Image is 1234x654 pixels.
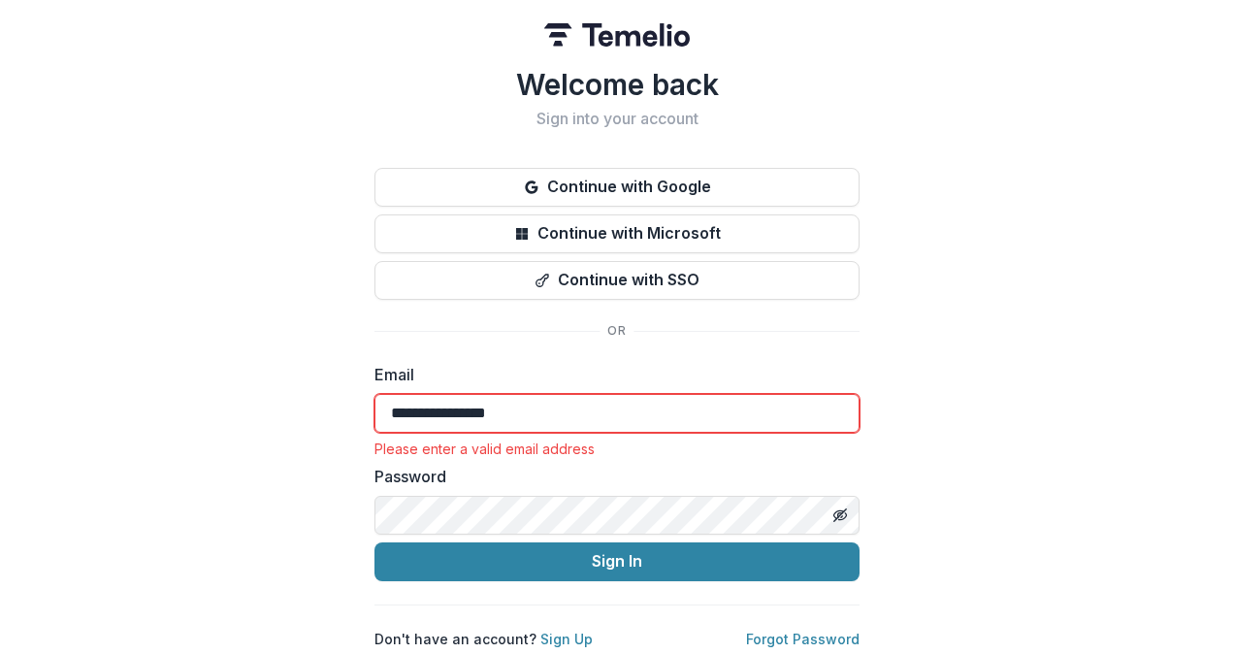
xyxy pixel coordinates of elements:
[825,500,856,531] button: Toggle password visibility
[374,110,860,128] h2: Sign into your account
[540,631,593,647] a: Sign Up
[374,261,860,300] button: Continue with SSO
[374,363,848,386] label: Email
[544,23,690,47] img: Temelio
[374,214,860,253] button: Continue with Microsoft
[374,629,593,649] p: Don't have an account?
[374,465,848,488] label: Password
[374,67,860,102] h1: Welcome back
[374,168,860,207] button: Continue with Google
[374,441,860,457] div: Please enter a valid email address
[746,631,860,647] a: Forgot Password
[374,542,860,581] button: Sign In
